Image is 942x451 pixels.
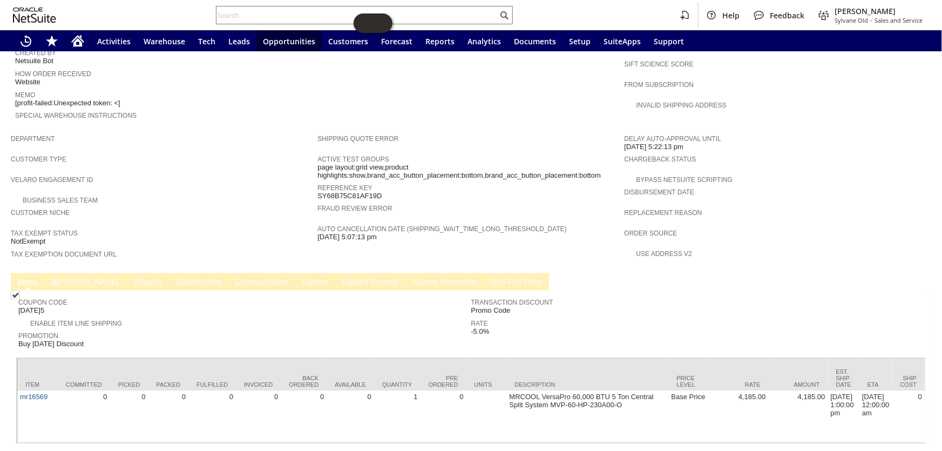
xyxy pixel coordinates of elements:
div: Invoiced [244,381,273,388]
span: u [308,278,312,286]
span: [DATE]5 [18,306,44,315]
a: Customers [322,30,375,52]
div: Units [475,381,499,388]
td: 4,185.00 [709,391,769,443]
div: ETA [868,381,884,388]
span: Opportunities [263,36,315,46]
a: Communication [233,278,291,288]
span: Documents [514,36,556,46]
span: Oracle Guided Learning Widget. To move around, please hold and drag [373,14,392,33]
a: Custom [300,278,331,288]
a: Opportunities [256,30,322,52]
a: Created By [15,49,56,57]
a: SuiteApps [597,30,647,52]
span: S [133,278,138,286]
span: y [418,278,422,286]
div: Item [25,381,50,388]
span: Activities [97,36,131,46]
a: Leads [222,30,256,52]
span: Tech [198,36,215,46]
span: Feedback [770,10,804,21]
a: Order Source [625,230,677,237]
span: Website [15,78,40,86]
span: Netsuite Bot [15,57,53,65]
span: [DATE] 5:22:13 pm [625,143,684,151]
input: Search [216,9,498,22]
td: 0 [327,391,374,443]
a: Velaro Engagement ID [11,176,93,184]
a: Bypass NetSuite Scripting [636,176,733,184]
span: R [177,278,182,286]
a: Special Warehouse Instructions [15,112,137,119]
div: Rate [717,381,761,388]
td: [DATE] 1:00:00 pm [828,391,860,443]
a: Invalid Shipping Address [636,102,727,109]
span: Promo Code [471,306,511,315]
span: Sylvane Old [835,16,868,24]
span: C [236,278,241,286]
a: Business Sales Team [23,197,98,204]
span: Reports [425,36,455,46]
a: Documents [507,30,563,52]
div: Amount [777,381,820,388]
span: Support [654,36,684,46]
a: Pick Run Picks [489,278,545,288]
a: Delay Auto-Approval Until [625,135,721,143]
a: Chargeback Status [625,156,696,163]
a: Relationships [174,278,225,288]
td: MRCOOL VersaPro 60,000 BTU 5 Ton Central Split System MVP-60-HP-230A00-O [507,391,669,443]
td: Base Price [669,391,709,443]
a: B[PERSON_NAME] [49,278,121,288]
div: Quantity [382,381,412,388]
div: Packed [157,381,180,388]
span: SY68B75C81AF19D [317,192,382,200]
td: 0 [188,391,236,443]
a: Reference Key [317,184,372,192]
a: Home [65,30,91,52]
span: page layout:grid view,product highlights:show,brand_acc_button_placement:bottom,brand_acc_button_... [317,163,619,180]
div: Description [515,381,661,388]
span: SuiteApps [604,36,641,46]
span: Warehouse [144,36,185,46]
div: Back Ordered [289,375,318,388]
a: Auto Cancellation Date (shipping_wait_time_long_threshold_date) [317,225,566,233]
a: Shipping [130,278,165,288]
a: Items [15,278,40,288]
svg: Recent Records [19,35,32,48]
a: System Information [410,278,480,288]
svg: Search [498,9,511,22]
a: Department [11,135,55,143]
svg: logo [13,8,56,23]
td: 4,185.00 [769,391,828,443]
div: Ship Cost [900,375,917,388]
span: I [18,278,20,286]
a: Support [647,30,690,52]
a: Customer Type [11,156,66,163]
span: -5.0% [471,327,490,336]
span: Analytics [467,36,501,46]
a: Setup [563,30,597,52]
td: 0 [281,391,327,443]
div: Price Level [677,375,701,388]
svg: Shortcuts [45,35,58,48]
span: Help [722,10,740,21]
a: Reports [419,30,461,52]
a: Disbursement Date [625,189,695,196]
a: Forecast [375,30,419,52]
div: Picked [118,381,140,388]
a: Sift Science Score [625,60,694,68]
a: Activities [91,30,137,52]
a: Tax Exempt Status [11,230,78,237]
td: 1 [374,391,421,443]
a: Related Records [340,278,401,288]
a: Promotion [18,332,58,340]
td: 0 [236,391,281,443]
span: [PERSON_NAME] [835,6,923,16]
a: Tech [192,30,222,52]
a: Tax Exemption Document URL [11,251,117,258]
a: Coupon Code [18,299,67,306]
a: Customer Niche [11,209,70,217]
a: Shipping Quote Error [317,135,398,143]
span: Buy [DATE] Discount [18,340,84,348]
a: Recent Records [13,30,39,52]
